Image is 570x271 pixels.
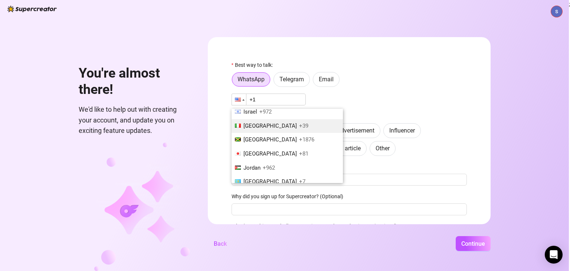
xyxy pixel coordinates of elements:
[7,6,57,12] img: logo
[456,236,491,251] button: Continue
[279,76,304,83] span: Telegram
[232,203,467,215] input: Why did you sign up for Supercreator? (Optional)
[551,6,562,17] img: ACg8ocIOqqfv4xUW7_rjAB903eEY4DvXYqVEJXRtUX1OvtFE2Se4KA=s96-c
[259,108,272,115] span: +972
[337,127,374,134] span: Advertisement
[319,76,334,83] span: Email
[232,61,278,69] label: Best way to talk:
[237,76,265,83] span: WhatsApp
[232,222,402,230] label: What's your biggest challenge running an OnlyFans business? (Optional)
[299,136,314,143] span: +1876
[214,240,227,247] span: Back
[232,94,246,105] div: United States: + 1
[79,104,190,136] span: We'd like to help out with creating your account, and update you on exciting feature updates.
[232,94,306,105] input: 1 (702) 123-4567
[243,123,297,129] span: [GEOGRAPHIC_DATA]
[243,164,261,171] span: Jordan
[263,164,275,171] span: +962
[376,145,390,152] span: Other
[232,192,348,200] label: Why did you sign up for Supercreator? (Optional)
[79,65,190,98] h1: You're almost there!
[208,236,233,251] button: Back
[299,123,308,129] span: +39
[243,108,257,115] span: Israel
[232,174,467,186] input: Which one?
[461,240,485,247] span: Continue
[299,150,308,157] span: +81
[545,246,563,264] div: Open Intercom Messenger
[299,178,305,185] span: +7
[243,136,297,143] span: [GEOGRAPHIC_DATA]
[243,150,297,157] span: [GEOGRAPHIC_DATA]
[389,127,415,134] span: Influencer
[243,178,297,185] span: [GEOGRAPHIC_DATA]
